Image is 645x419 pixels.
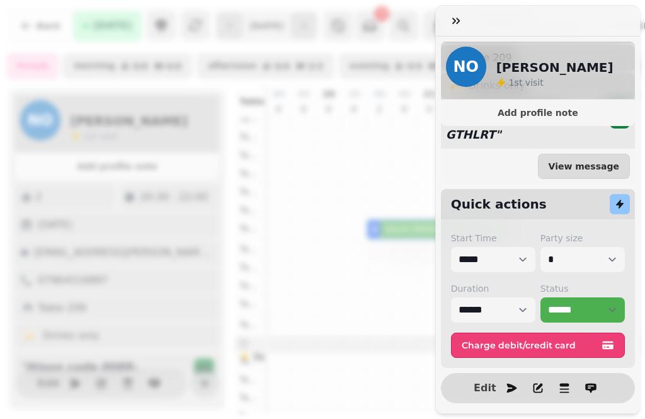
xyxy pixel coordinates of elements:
label: Status [540,282,625,295]
span: Charge debit/credit card [462,341,599,350]
button: Add profile note [446,105,630,121]
span: View message [549,162,619,171]
span: NO [453,59,479,74]
label: Party size [540,232,625,244]
h2: [PERSON_NAME] [496,59,614,76]
span: Edit [477,383,493,393]
p: " Itison code 0088-GTHLRT " [441,103,600,149]
span: Add profile note [456,108,620,117]
p: visit [509,76,544,89]
button: View message [538,154,630,179]
label: Duration [451,282,535,295]
span: 1 [509,77,515,88]
label: Start Time [451,232,535,244]
button: Charge debit/credit card [451,333,625,358]
h2: Quick actions [451,195,547,213]
span: st [515,77,525,88]
button: Edit [472,376,498,401]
